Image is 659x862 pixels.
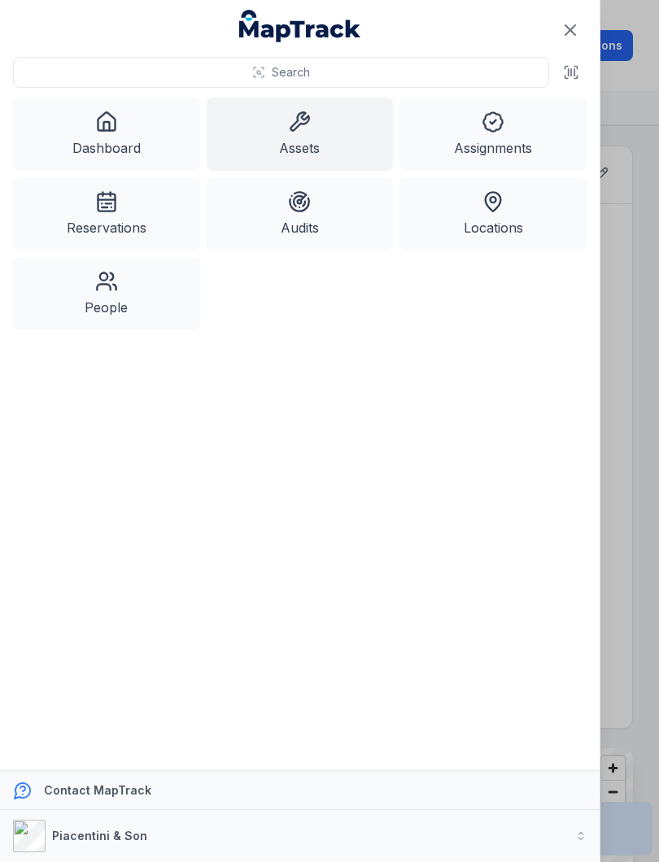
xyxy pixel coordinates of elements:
[13,177,200,250] a: Reservations
[13,257,200,330] a: People
[13,98,200,171] a: Dashboard
[553,13,587,47] button: Close navigation
[399,177,587,250] a: Locations
[52,829,147,842] strong: Piacentini & Son
[272,64,310,81] span: Search
[207,98,394,171] a: Assets
[207,177,394,250] a: Audits
[44,783,151,797] strong: Contact MapTrack
[399,98,587,171] a: Assignments
[13,57,549,88] button: Search
[239,10,361,42] a: MapTrack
